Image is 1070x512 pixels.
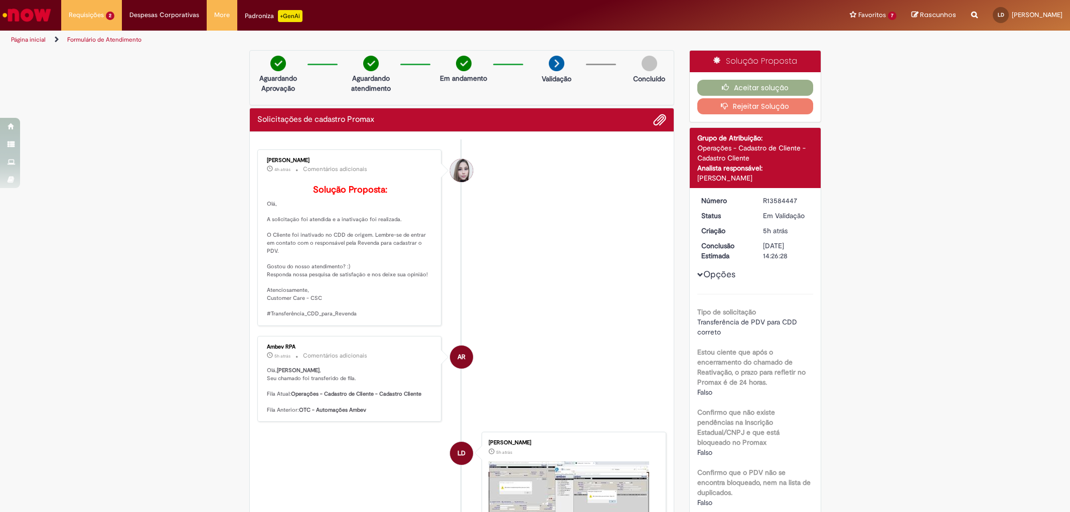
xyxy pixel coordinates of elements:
img: check-circle-green.png [363,56,379,71]
div: Analista responsável: [697,163,813,173]
span: 5h atrás [496,449,512,455]
p: Validação [542,74,571,84]
span: Falso [697,388,712,397]
p: Olá, , Seu chamado foi transferido de fila. Fila Atual: Fila Anterior: [267,367,434,414]
span: More [214,10,230,20]
span: LD [457,441,466,465]
span: Favoritos [858,10,886,20]
span: [PERSON_NAME] [1012,11,1062,19]
div: [PERSON_NAME] [697,173,813,183]
span: 7 [888,12,896,20]
span: Rascunhos [920,10,956,20]
span: 5h atrás [274,353,290,359]
b: Tipo de solicitação [697,307,756,316]
time: 01/10/2025 10:05:25 [274,353,290,359]
span: AR [457,345,466,369]
div: Operações - Cadastro de Cliente - Cadastro Cliente [697,143,813,163]
b: Confirmo que não existe pendências na Inscrição Estadual/CNPJ e que está bloqueado no Promax [697,408,780,447]
div: [PERSON_NAME] [489,440,656,446]
a: Rascunhos [911,11,956,20]
dt: Criação [694,226,755,236]
button: Aceitar solução [697,80,813,96]
small: Comentários adicionais [303,352,367,360]
div: Ambev RPA [450,346,473,369]
div: Em Validação [763,211,810,221]
img: check-circle-green.png [456,56,472,71]
p: +GenAi [278,10,302,22]
div: 01/10/2025 09:26:19 [763,226,810,236]
div: Solução Proposta [690,51,821,72]
img: arrow-next.png [549,56,564,71]
ul: Trilhas de página [8,31,706,49]
div: R13584447 [763,196,810,206]
b: Operações - Cadastro de Cliente - Cadastro Cliente [291,390,421,398]
span: 2 [106,12,114,20]
dt: Status [694,211,755,221]
span: Falso [697,448,712,457]
b: Solução Proposta: [313,184,387,196]
span: LD [998,12,1004,18]
b: Confirmo que o PDV não se encontra bloqueado, nem na lista de duplicados. [697,468,811,497]
p: Aguardando atendimento [347,73,395,93]
small: Comentários adicionais [303,165,367,174]
time: 01/10/2025 09:26:19 [763,226,788,235]
p: Olá, A solicitação foi atendida e a inativação foi realizada. O Cliente foi inativado no CDD de o... [267,185,434,318]
img: check-circle-green.png [270,56,286,71]
dt: Número [694,196,755,206]
div: Ambev RPA [267,344,434,350]
span: 4h atrás [274,166,290,173]
span: Transferência de PDV para CDD correto [697,317,799,336]
div: [DATE] 14:26:28 [763,241,810,261]
button: Rejeitar Solução [697,98,813,114]
div: Padroniza [245,10,302,22]
span: 5h atrás [763,226,788,235]
p: Em andamento [440,73,487,83]
div: Daniele Aparecida Queiroz [450,159,473,182]
a: Formulário de Atendimento [67,36,141,44]
b: OTC - Automações Ambev [299,406,366,414]
span: Requisições [69,10,104,20]
time: 01/10/2025 10:50:06 [274,166,290,173]
p: Aguardando Aprovação [254,73,302,93]
img: img-circle-grey.png [642,56,657,71]
p: Concluído [633,74,665,84]
h2: Solicitações de cadastro Promax Histórico de tíquete [257,115,374,124]
b: [PERSON_NAME] [277,367,320,374]
div: Grupo de Atribuição: [697,133,813,143]
div: [PERSON_NAME] [267,157,434,163]
img: ServiceNow [1,5,53,25]
span: Falso [697,498,712,507]
a: Página inicial [11,36,46,44]
b: Estou ciente que após o encerramento do chamado de Reativação, o prazo para refletir no Promax é ... [697,348,806,387]
button: Adicionar anexos [653,113,666,126]
div: Lucas Dantas [450,442,473,465]
time: 01/10/2025 09:26:16 [496,449,512,455]
span: Despesas Corporativas [129,10,199,20]
dt: Conclusão Estimada [694,241,755,261]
